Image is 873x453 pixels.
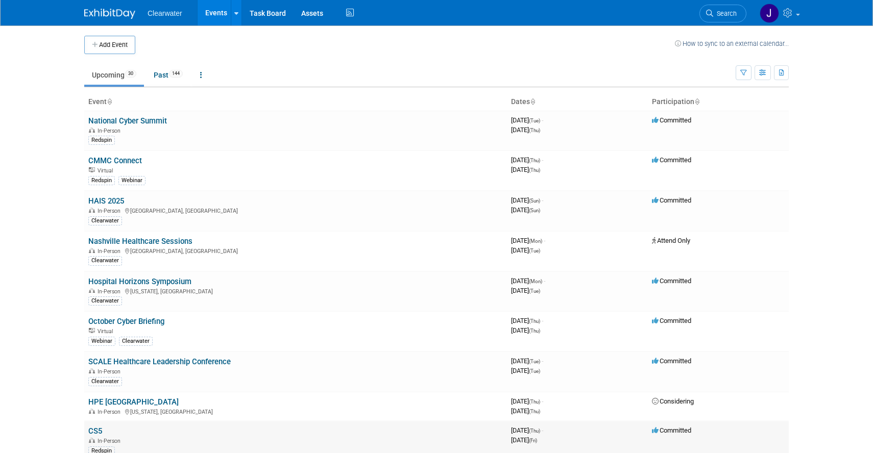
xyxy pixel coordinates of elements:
span: (Thu) [529,409,540,414]
span: - [542,317,543,324]
a: National Cyber Summit [88,116,167,125]
span: (Tue) [529,248,540,254]
a: CS5 [88,426,102,436]
img: In-Person Event [89,409,95,414]
img: In-Person Event [89,128,95,133]
span: In-Person [98,409,124,415]
span: [DATE] [511,116,543,124]
span: [DATE] [511,407,540,415]
span: (Thu) [529,428,540,434]
a: Upcoming30 [84,65,144,85]
img: ExhibitDay [84,9,135,19]
span: - [544,237,545,244]
span: [DATE] [511,206,540,214]
span: Considering [652,397,694,405]
span: 30 [125,70,136,78]
span: - [542,196,543,204]
button: Add Event [84,36,135,54]
span: (Thu) [529,128,540,133]
div: [US_STATE], [GEOGRAPHIC_DATA] [88,407,503,415]
div: Webinar [88,337,115,346]
span: [DATE] [511,357,543,365]
div: Redspin [88,176,115,185]
span: [DATE] [511,397,543,405]
a: Past144 [146,65,190,85]
span: (Tue) [529,288,540,294]
span: - [544,277,545,285]
div: Clearwater [88,216,122,225]
span: - [542,357,543,365]
span: [DATE] [511,246,540,254]
span: Attend Only [652,237,690,244]
span: In-Person [98,438,124,444]
span: Committed [652,317,691,324]
span: Virtual [98,328,116,335]
img: In-Person Event [89,248,95,253]
div: Clearwater [88,377,122,386]
span: Committed [652,357,691,365]
span: In-Person [98,288,124,295]
div: [GEOGRAPHIC_DATA], [GEOGRAPHIC_DATA] [88,206,503,214]
span: (Sun) [529,208,540,213]
img: In-Person Event [89,368,95,373]
div: Clearwater [88,296,122,306]
div: Clearwater [119,337,153,346]
span: [DATE] [511,326,540,334]
a: Nashville Healthcare Sessions [88,237,192,246]
span: (Thu) [529,318,540,324]
a: October Cyber Briefing [88,317,164,326]
div: [GEOGRAPHIC_DATA], [GEOGRAPHIC_DATA] [88,246,503,255]
a: SCALE Healthcare Leadership Conference [88,357,231,366]
span: Committed [652,196,691,204]
span: [DATE] [511,367,540,374]
th: Participation [648,93,789,111]
span: (Fri) [529,438,537,443]
span: [DATE] [511,317,543,324]
img: In-Person Event [89,288,95,293]
a: Search [699,5,746,22]
a: How to sync to an external calendar... [675,40,789,47]
span: - [542,426,543,434]
span: (Sun) [529,198,540,204]
span: In-Person [98,368,124,375]
span: (Tue) [529,118,540,123]
a: Sort by Start Date [530,97,535,106]
span: 144 [169,70,183,78]
span: - [542,116,543,124]
span: Committed [652,116,691,124]
img: In-Person Event [89,438,95,443]
span: In-Person [98,128,124,134]
span: [DATE] [511,277,545,285]
img: In-Person Event [89,208,95,213]
span: (Tue) [529,368,540,374]
span: (Thu) [529,399,540,405]
span: (Thu) [529,328,540,334]
span: [DATE] [511,237,545,244]
span: In-Person [98,208,124,214]
a: Sort by Event Name [107,97,112,106]
div: [US_STATE], [GEOGRAPHIC_DATA] [88,287,503,295]
span: Clearwater [148,9,182,17]
a: CMMC Connect [88,156,142,165]
a: Hospital Horizons Symposium [88,277,191,286]
img: Virtual Event [89,328,95,333]
span: [DATE] [511,156,543,164]
span: Committed [652,426,691,434]
span: (Thu) [529,167,540,173]
div: Redspin [88,136,115,145]
span: (Mon) [529,279,542,284]
span: [DATE] [511,166,540,173]
div: Clearwater [88,256,122,265]
span: (Thu) [529,158,540,163]
span: Committed [652,156,691,164]
img: Jakera Willis [760,4,779,23]
th: Dates [507,93,648,111]
span: - [542,156,543,164]
span: (Tue) [529,359,540,364]
span: [DATE] [511,436,537,444]
a: HAIS 2025 [88,196,124,206]
span: [DATE] [511,287,540,294]
span: Virtual [98,167,116,174]
img: Virtual Event [89,167,95,172]
a: Sort by Participation Type [694,97,699,106]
